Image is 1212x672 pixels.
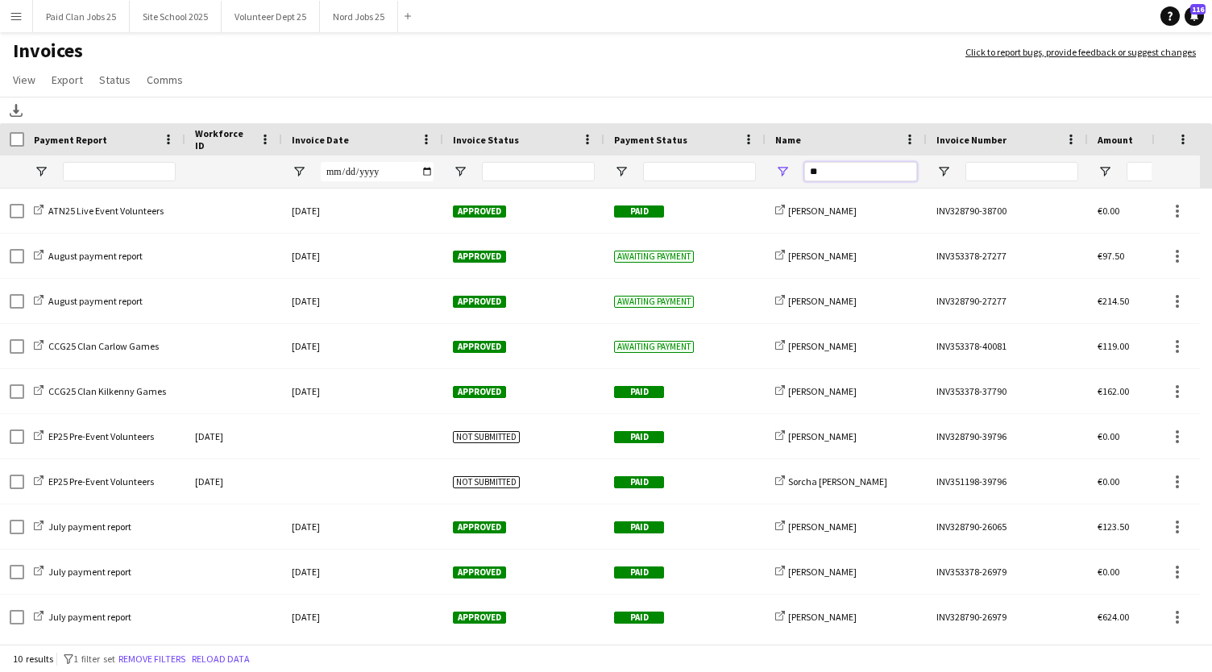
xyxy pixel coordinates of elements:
[788,340,857,352] span: [PERSON_NAME]
[147,73,183,87] span: Comms
[788,430,857,442] span: [PERSON_NAME]
[115,650,189,668] button: Remove filters
[965,45,1196,60] a: Click to report bugs, provide feedback or suggest changes
[1190,4,1206,15] span: 116
[453,341,506,353] span: Approved
[614,205,664,218] span: Paid
[614,566,664,579] span: Paid
[614,431,664,443] span: Paid
[804,162,917,181] input: Name Filter Input
[1098,385,1129,397] span: €162.00
[1098,566,1119,578] span: €0.00
[965,162,1078,181] input: Invoice Number Filter Input
[453,134,519,146] span: Invoice Status
[453,205,506,218] span: Approved
[614,386,664,398] span: Paid
[34,134,107,146] span: Payment Report
[614,612,664,624] span: Paid
[34,205,164,217] a: ATN25 Live Event Volunteers
[34,295,143,307] a: August payment report
[788,205,857,217] span: [PERSON_NAME]
[1098,134,1133,146] span: Amount
[788,521,857,533] span: [PERSON_NAME]
[282,324,443,368] div: [DATE]
[788,295,857,307] span: [PERSON_NAME]
[282,550,443,594] div: [DATE]
[482,162,595,181] input: Invoice Status Filter Input
[48,475,154,487] span: EP25 Pre-Event Volunteers
[1098,205,1119,217] span: €0.00
[1185,6,1204,26] a: 116
[453,521,506,533] span: Approved
[48,295,143,307] span: August payment report
[140,69,189,90] a: Comms
[453,251,506,263] span: Approved
[1098,430,1119,442] span: €0.00
[34,340,159,352] a: CCG25 Clan Carlow Games
[1098,340,1129,352] span: €119.00
[34,430,154,442] a: EP25 Pre-Event Volunteers
[189,650,253,668] button: Reload data
[788,475,887,487] span: Sorcha [PERSON_NAME]
[282,595,443,639] div: [DATE]
[73,653,115,665] span: 1 filter set
[927,595,1088,639] div: INV328790-26979
[927,324,1088,368] div: INV353378-40081
[13,73,35,87] span: View
[48,340,159,352] span: CCG25 Clan Carlow Games
[292,164,306,179] button: Open Filter Menu
[48,611,131,623] span: July payment report
[6,69,42,90] a: View
[130,1,222,32] button: Site School 2025
[453,431,520,443] span: Not submitted
[48,566,131,578] span: July payment report
[99,73,131,87] span: Status
[34,164,48,179] button: Open Filter Menu
[927,504,1088,549] div: INV328790-26065
[614,476,664,488] span: Paid
[34,521,131,533] a: July payment report
[614,521,664,533] span: Paid
[93,69,137,90] a: Status
[788,250,857,262] span: [PERSON_NAME]
[6,101,26,120] app-action-btn: Download
[34,566,131,578] a: July payment report
[775,164,790,179] button: Open Filter Menu
[453,612,506,624] span: Approved
[927,414,1088,458] div: INV328790-39796
[34,611,131,623] a: July payment report
[282,279,443,323] div: [DATE]
[282,504,443,549] div: [DATE]
[63,162,176,181] input: Payment Report Filter Input
[292,134,349,146] span: Invoice Date
[927,459,1088,504] div: INV351198-39796
[927,234,1088,278] div: INV353378-27277
[614,134,687,146] span: Payment Status
[48,430,154,442] span: EP25 Pre-Event Volunteers
[936,134,1007,146] span: Invoice Number
[33,1,130,32] button: Paid Clan Jobs 25
[775,134,801,146] span: Name
[927,189,1088,233] div: INV328790-38700
[1098,611,1129,623] span: €624.00
[48,385,166,397] span: CCG25 Clan Kilkenny Games
[927,550,1088,594] div: INV353378-26979
[788,385,857,397] span: [PERSON_NAME]
[453,476,520,488] span: Not submitted
[185,414,282,458] div: [DATE]
[185,459,282,504] div: [DATE]
[52,73,83,87] span: Export
[320,1,398,32] button: Nord Jobs 25
[614,296,694,308] span: Awaiting payment
[48,521,131,533] span: July payment report
[321,162,434,181] input: Invoice Date Filter Input
[614,341,694,353] span: Awaiting payment
[1098,475,1119,487] span: €0.00
[788,611,857,623] span: [PERSON_NAME]
[282,189,443,233] div: [DATE]
[453,296,506,308] span: Approved
[614,251,694,263] span: Awaiting payment
[282,234,443,278] div: [DATE]
[936,164,951,179] button: Open Filter Menu
[45,69,89,90] a: Export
